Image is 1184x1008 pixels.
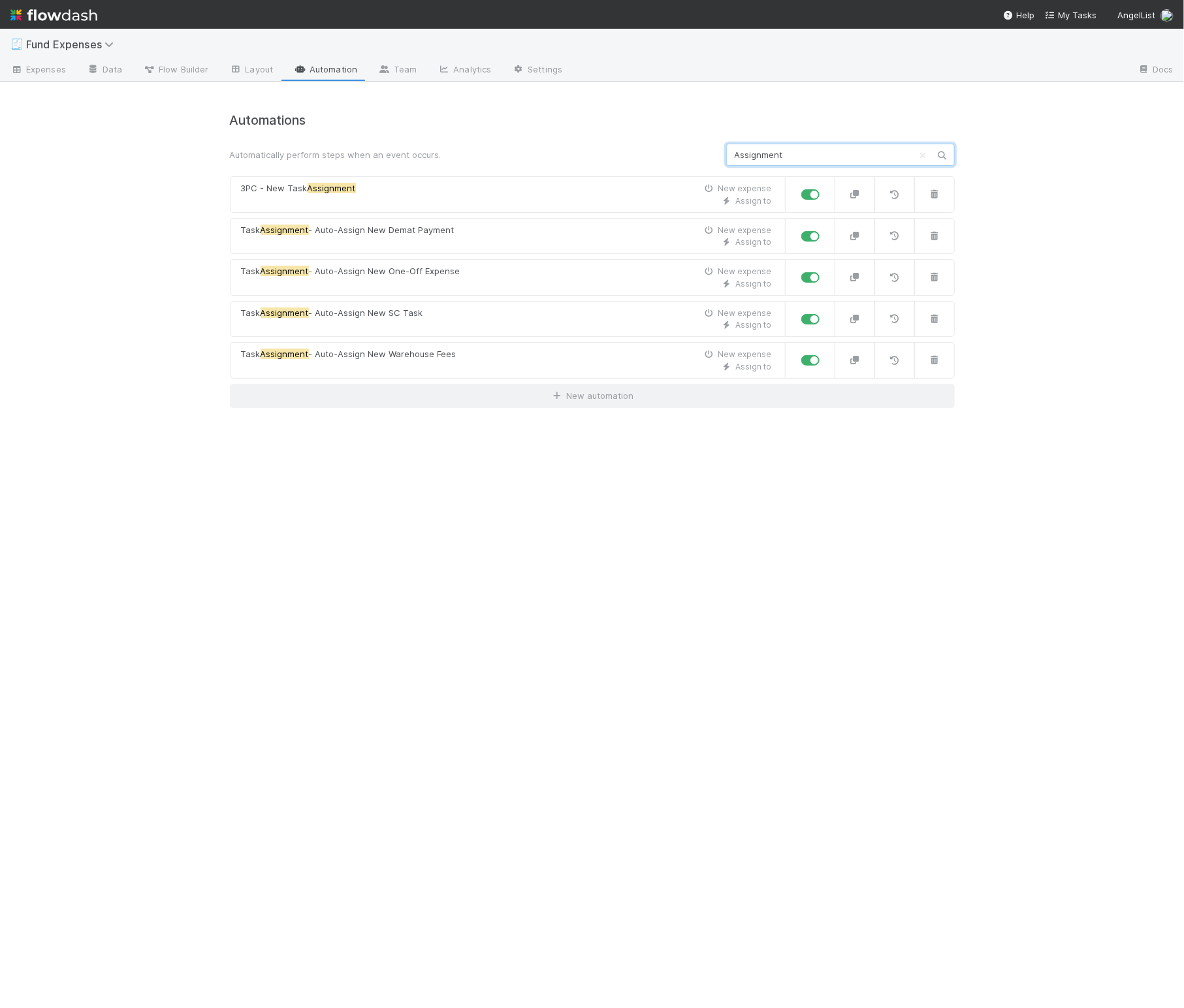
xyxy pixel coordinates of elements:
span: Flow Builder [143,63,208,76]
span: Task [241,225,261,235]
span: - Auto-Assign New Warehouse Fees [309,349,456,359]
mark: Assignment [261,266,309,276]
h4: Automations [230,113,955,128]
span: Assign to [736,279,772,289]
a: 3PC - New TaskAssignmentNew expenseAssign to [230,176,786,213]
span: Task [241,349,261,359]
mark: Assignment [261,307,309,318]
div: Help [1003,8,1034,22]
span: Assign to [736,196,772,206]
a: Analytics [427,60,502,81]
a: Settings [502,60,573,81]
span: New expense [718,183,772,193]
a: TaskAssignment- Auto-Assign New Warehouse FeesNew expenseAssign to [230,342,786,379]
span: 3PC - New Task [241,183,308,193]
div: Automatically perform steps when an event occurs. [220,148,716,161]
span: Expenses [10,63,66,76]
span: Assign to [736,237,772,247]
span: - Auto-Assign New SC Task [309,307,423,318]
span: New expense [718,308,772,318]
span: - Auto-Assign New One-Off Expense [309,266,460,276]
a: Team [368,60,427,81]
span: Assign to [736,320,772,330]
span: New expense [718,266,772,276]
span: 🧾 [10,39,24,50]
span: Assign to [736,362,772,371]
a: Automation [283,60,368,81]
input: Search [726,144,955,166]
a: TaskAssignment- Auto-Assign New SC TaskNew expenseAssign to [230,301,786,338]
span: Fund Expenses [26,38,120,51]
button: Clear search [917,145,930,166]
a: New automation [230,384,955,409]
mark: Assignment [261,349,309,359]
span: Task [241,307,261,318]
a: Docs [1127,60,1184,81]
a: Layout [219,60,283,81]
mark: Assignment [308,183,356,193]
a: TaskAssignment- Auto-Assign New One-Off ExpenseNew expenseAssign to [230,259,786,296]
span: - Auto-Assign New Demat Payment [309,225,455,235]
span: New expense [718,349,772,359]
mark: Assignment [261,225,309,235]
a: My Tasks [1045,8,1096,22]
img: avatar_93b89fca-d03a-423a-b274-3dd03f0a621f.png [1160,9,1174,22]
span: AngelList [1117,10,1155,20]
a: TaskAssignment- Auto-Assign New Demat PaymentNew expenseAssign to [230,218,786,255]
span: New expense [718,225,772,235]
img: logo-inverted-e16ddd16eac7371096b0.svg [10,4,97,26]
span: Task [241,266,261,276]
span: My Tasks [1045,10,1096,20]
a: Flow Builder [133,60,219,81]
a: Data [76,60,133,81]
